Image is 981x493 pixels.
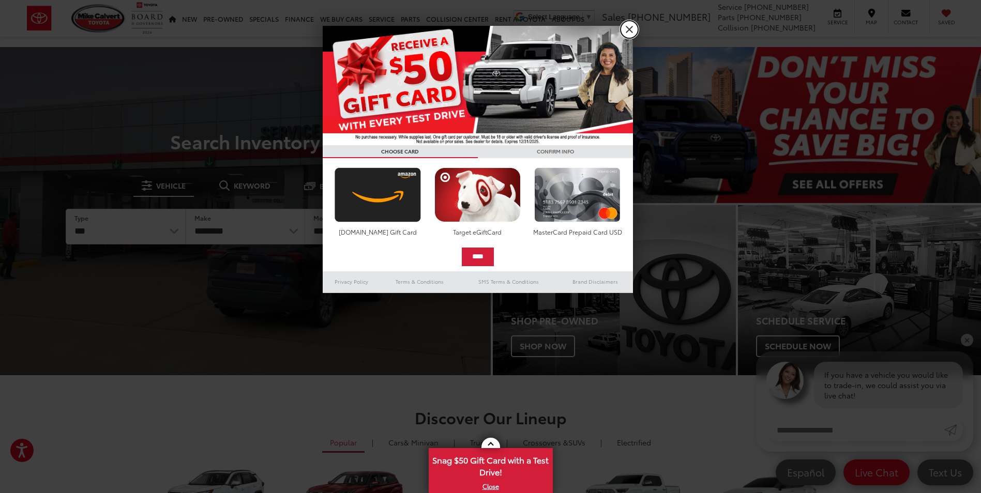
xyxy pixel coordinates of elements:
[323,275,381,288] a: Privacy Policy
[323,145,478,158] h3: CHOOSE CARD
[460,275,557,288] a: SMS Terms & Conditions
[532,167,623,222] img: mastercard.png
[323,26,633,145] img: 55838_top_625864.jpg
[332,227,424,236] div: [DOMAIN_NAME] Gift Card
[432,167,523,222] img: targetcard.png
[430,449,552,481] span: Snag $50 Gift Card with a Test Drive!
[432,227,523,236] div: Target eGiftCard
[532,227,623,236] div: MasterCard Prepaid Card USD
[557,275,633,288] a: Brand Disclaimers
[478,145,633,158] h3: CONFIRM INFO
[380,275,459,288] a: Terms & Conditions
[332,167,424,222] img: amazoncard.png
